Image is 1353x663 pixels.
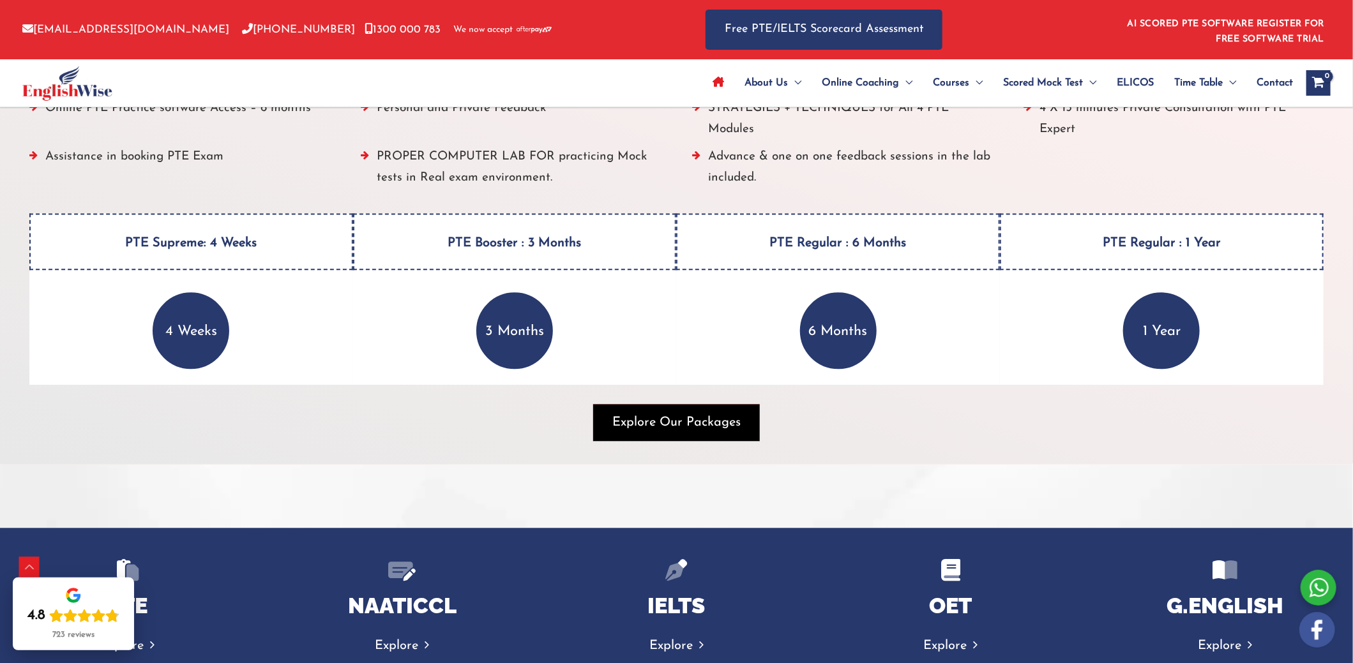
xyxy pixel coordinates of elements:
[822,61,899,105] span: Online Coaching
[836,593,1066,619] h4: OET
[800,292,877,369] p: 6 Months
[52,630,94,640] div: 723 reviews
[361,98,660,147] li: Personal and Private Feedback
[1198,639,1253,652] a: Explore
[692,98,992,147] li: STRATEGIES + TECHNIQUES for All 4 PTE Modules
[812,61,923,105] a: Online CoachingMenu Toggle
[706,10,942,50] a: Free PTE/IELTS Scorecard Assessment
[476,292,553,369] p: 3 Months
[453,24,513,36] span: We now accept
[29,146,329,195] li: Assistance in booking PTE Exam
[1003,61,1083,105] span: Scored Mock Test
[29,213,353,270] h4: PTE Supreme: 4 Weeks
[22,66,112,101] img: cropped-ew-logo
[1175,61,1223,105] span: Time Table
[924,639,978,652] a: Explore
[1223,61,1237,105] span: Menu Toggle
[745,61,788,105] span: About Us
[562,593,792,619] h4: IELTS
[287,593,517,619] h4: NAATICCL
[1247,61,1294,105] a: Contact
[899,61,912,105] span: Menu Toggle
[361,146,660,195] li: PROPER COMPUTER LAB FOR practicing Mock tests in Real exam environment.
[1123,292,1200,369] p: 1 Year
[1257,61,1294,105] span: Contact
[1024,98,1324,147] li: 4 X 15 minutes Private Consultation with PTE Expert
[353,213,677,270] h4: PTE Booster : 3 Months
[365,24,441,35] a: 1300 000 783
[153,292,229,369] p: 4 Weeks
[593,404,760,441] button: Explore Our Packages
[242,24,355,35] a: [PHONE_NUMBER]
[969,61,983,105] span: Menu Toggle
[1117,61,1154,105] span: ELICOS
[22,24,229,35] a: [EMAIL_ADDRESS][DOMAIN_NAME]
[692,146,992,195] li: Advance & one on one feedback sessions in the lab included.
[649,639,704,652] a: Explore
[993,61,1107,105] a: Scored Mock TestMenu Toggle
[933,61,969,105] span: Courses
[612,413,741,431] span: Explore Our Packages
[1165,61,1247,105] a: Time TableMenu Toggle
[1128,19,1325,44] a: AI SCORED PTE SOFTWARE REGISTER FOR FREE SOFTWARE TRIAL
[1120,9,1331,50] aside: Header Widget 1
[375,639,429,652] a: Explore
[100,639,155,652] a: Explore
[702,61,1294,105] nav: Site Navigation: Main Menu
[1000,213,1324,270] h4: PTE Regular : 1 Year
[1107,61,1165,105] a: ELICOS
[734,61,812,105] a: About UsMenu Toggle
[676,213,1000,270] h4: PTE Regular : 6 Months
[788,61,801,105] span: Menu Toggle
[1083,61,1096,105] span: Menu Toggle
[29,98,329,147] li: Online PTE Practice software Access – 6 months
[517,26,552,33] img: Afterpay-Logo
[1306,70,1331,96] a: View Shopping Cart, empty
[27,607,45,625] div: 4.8
[1110,593,1340,619] h4: G.ENGLISH
[923,61,993,105] a: CoursesMenu Toggle
[1299,612,1335,648] img: white-facebook.png
[27,607,119,625] div: Rating: 4.8 out of 5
